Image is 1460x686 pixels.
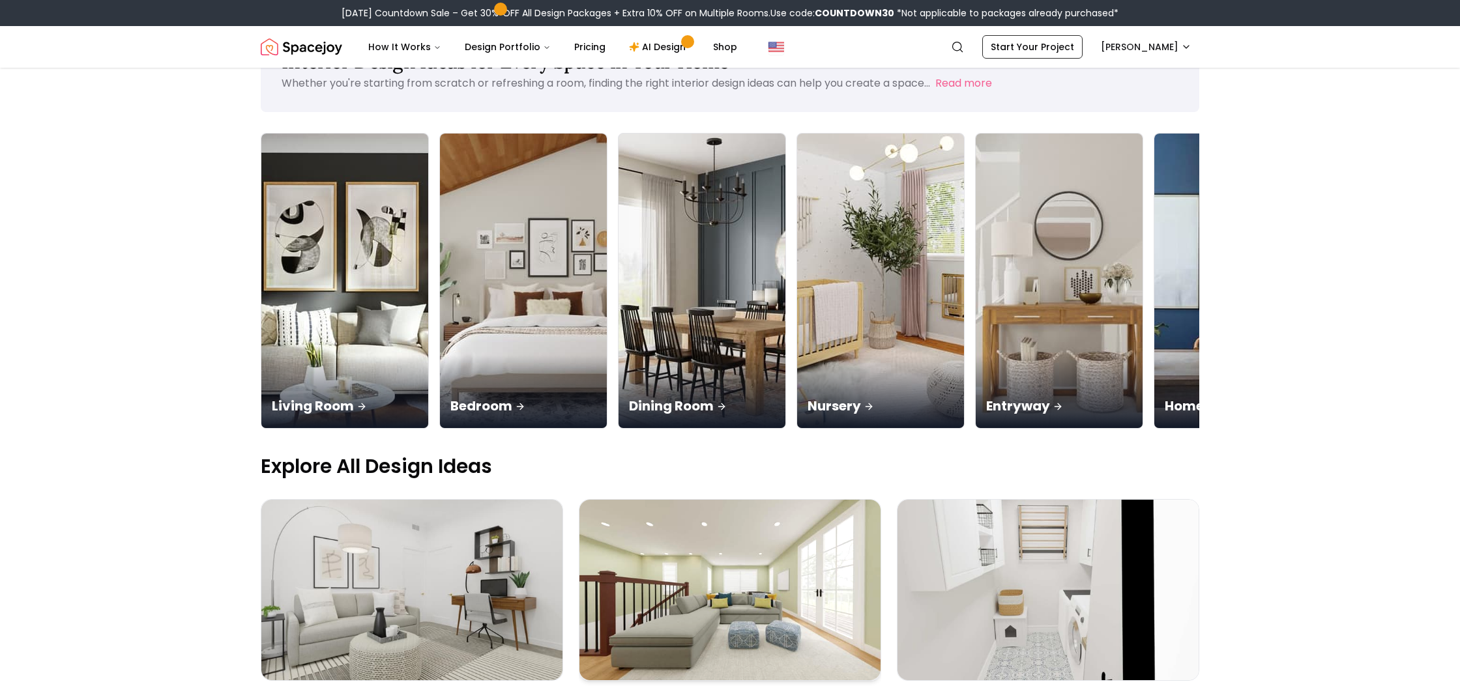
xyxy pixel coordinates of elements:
[898,500,1199,680] img: Laundry Room: Modern Elegant with Blue Tile Floor
[261,134,428,428] img: Living Room
[450,397,596,415] p: Bedroom
[619,34,700,60] a: AI Design
[975,133,1143,429] a: EntrywayEntryway
[342,7,1118,20] div: [DATE] Countdown Sale – Get 30% OFF All Design Packages + Extra 10% OFF on Multiple Rooms.
[358,34,452,60] button: How It Works
[808,397,954,415] p: Nursery
[440,134,607,428] img: Bedroom
[797,134,964,428] img: Nursery
[282,50,1178,73] h1: Interior Design Ideas for Every Space in Your Home
[894,7,1118,20] span: *Not applicable to packages already purchased*
[770,7,894,20] span: Use code:
[768,39,784,55] img: United States
[261,34,342,60] a: Spacejoy
[261,500,562,680] img: Modern Home Office with Cozy Sleeper Sofa
[358,34,748,60] nav: Main
[982,35,1083,59] a: Start Your Project
[261,455,1199,478] p: Explore All Design Ideas
[703,34,748,60] a: Shop
[935,76,992,91] button: Read more
[439,133,607,429] a: BedroomBedroom
[618,133,786,429] a: Dining RoomDining Room
[261,133,429,429] a: Living RoomLiving Room
[619,134,785,428] img: Dining Room
[629,397,775,415] p: Dining Room
[1154,133,1322,429] a: Home OfficeHome Office
[261,26,1199,68] nav: Global
[815,7,894,20] b: COUNTDOWN30
[796,133,965,429] a: NurseryNursery
[261,34,342,60] img: Spacejoy Logo
[564,34,616,60] a: Pricing
[1165,397,1311,415] p: Home Office
[272,397,418,415] p: Living Room
[976,134,1143,428] img: Entryway
[454,34,561,60] button: Design Portfolio
[579,500,881,680] img: Family Room Modern Eclectic with Playful Colors
[1093,35,1199,59] button: [PERSON_NAME]
[1154,134,1321,428] img: Home Office
[986,397,1132,415] p: Entryway
[282,76,930,91] p: Whether you're starting from scratch or refreshing a room, finding the right interior design idea...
